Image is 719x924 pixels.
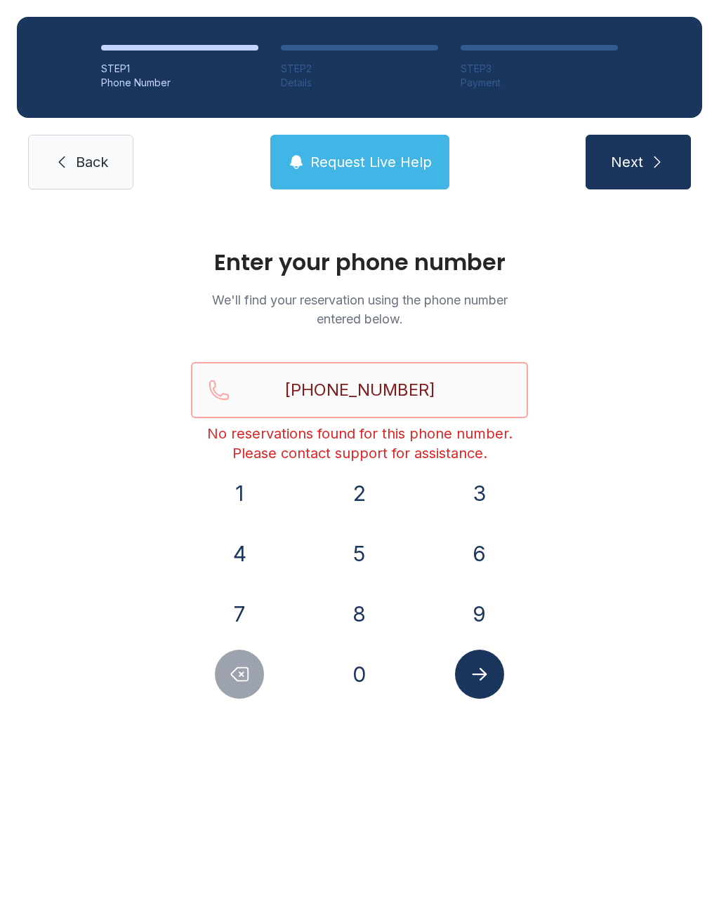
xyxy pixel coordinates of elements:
[215,469,264,518] button: 1
[191,290,528,328] p: We'll find your reservation using the phone number entered below.
[76,152,108,172] span: Back
[101,62,258,76] div: STEP 1
[215,529,264,578] button: 4
[310,152,432,172] span: Request Live Help
[455,589,504,638] button: 9
[215,650,264,699] button: Delete number
[281,62,438,76] div: STEP 2
[335,529,384,578] button: 5
[461,62,618,76] div: STEP 3
[455,529,504,578] button: 6
[455,650,504,699] button: Submit lookup form
[191,424,528,463] div: No reservations found for this phone number. Please contact support for assistance.
[281,76,438,90] div: Details
[335,589,384,638] button: 8
[455,469,504,518] button: 3
[215,589,264,638] button: 7
[461,76,618,90] div: Payment
[191,362,528,418] input: Reservation phone number
[335,650,384,699] button: 0
[335,469,384,518] button: 2
[191,251,528,274] h1: Enter your phone number
[611,152,643,172] span: Next
[101,76,258,90] div: Phone Number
